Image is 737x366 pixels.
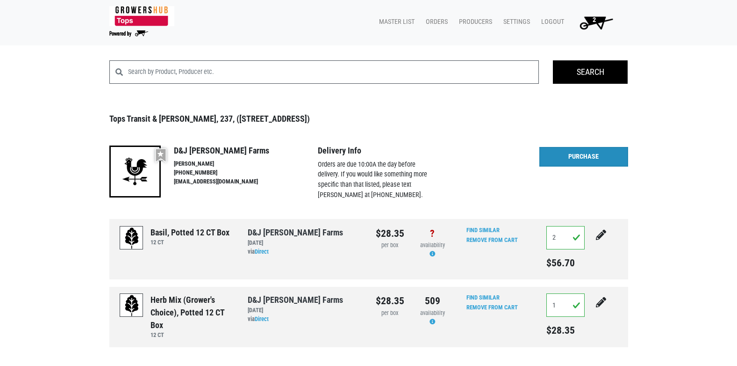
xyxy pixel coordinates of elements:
[376,293,404,308] div: $28.35
[174,168,318,177] li: [PHONE_NUMBER]
[461,302,523,313] input: Remove From Cart
[174,177,318,186] li: [EMAIL_ADDRESS][DOMAIN_NAME]
[174,146,318,156] h4: D&J [PERSON_NAME] Farms
[109,114,628,124] h3: Tops Transit & [PERSON_NAME], 237, ([STREET_ADDRESS])
[248,295,343,305] a: D&J [PERSON_NAME] Farms
[255,315,269,322] a: Direct
[174,160,318,168] li: [PERSON_NAME]
[150,293,234,331] div: Herb Mix (Grower's choice), Potted 12 CT Box
[376,226,404,241] div: $28.35
[466,227,500,234] a: Find Similar
[120,294,143,317] img: placeholder-variety-43d6402dacf2d531de610a020419775a.svg
[568,13,621,32] a: 2
[120,227,143,250] img: placeholder-variety-43d6402dacf2d531de610a020419775a.svg
[372,13,418,31] a: Master List
[418,293,447,308] div: 509
[420,309,445,316] span: availability
[150,226,229,239] div: Basil, Potted 12 CT Box
[539,147,628,167] a: Purchase
[248,248,362,256] div: via
[420,242,445,249] span: availability
[593,16,596,24] span: 2
[451,13,496,31] a: Producers
[128,60,539,84] input: Search by Product, Producer etc.
[553,60,628,84] input: Search
[546,293,585,317] input: Qty
[461,235,523,246] input: Remove From Cart
[575,13,617,32] img: Cart
[109,6,174,26] img: 279edf242af8f9d49a69d9d2afa010fb.png
[418,13,451,31] a: Orders
[546,226,585,249] input: Qty
[150,331,234,338] h6: 12 CT
[318,160,429,200] p: Orders are due 10:00A the day before delivery. If you would like something more specific than tha...
[248,227,343,237] a: D&J [PERSON_NAME] Farms
[546,324,585,337] h5: $28.35
[255,248,269,255] a: Direct
[318,146,429,156] h4: Delivery Info
[248,239,362,248] div: [DATE]
[546,257,585,269] h5: $56.70
[109,30,148,37] img: Powered by Big Wheelbarrow
[418,226,447,241] div: ?
[376,241,404,250] div: per box
[376,309,404,318] div: per box
[466,294,500,301] a: Find Similar
[248,315,362,324] div: via
[496,13,534,31] a: Settings
[248,306,362,315] div: [DATE]
[534,13,568,31] a: Logout
[150,239,229,246] h6: 12 CT
[109,146,161,197] img: 22-9b480c55cff4f9832ac5d9578bf63b94.png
